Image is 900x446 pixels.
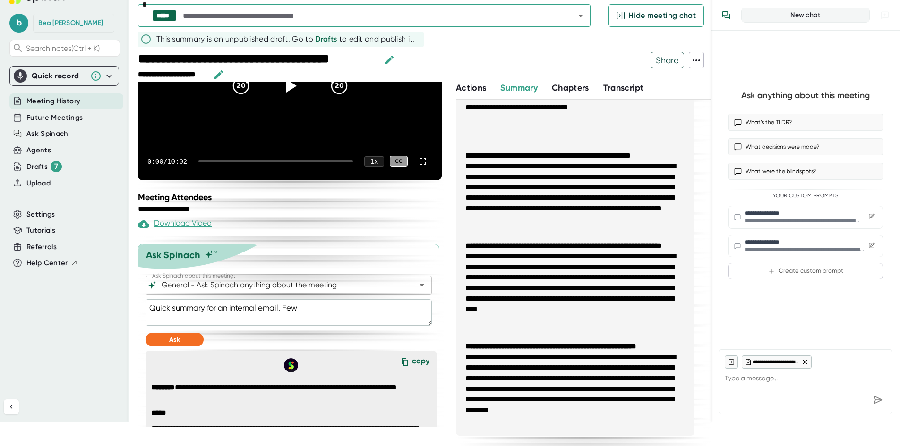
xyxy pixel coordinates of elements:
div: Quick record [32,71,86,81]
span: Transcript [603,83,644,93]
button: Meeting History [26,96,80,107]
button: Settings [26,209,55,220]
div: Download Video [138,219,212,230]
span: Search notes (Ctrl + K) [26,44,117,53]
div: CC [390,156,408,167]
button: Tutorials [26,225,55,236]
textarea: Quick summary for an internal email. F [146,299,432,326]
div: Ask Spinach [146,249,200,261]
div: Send message [869,391,886,408]
div: Meeting Attendees [138,192,444,202]
div: This summary is an unpublished draft. Go to to edit and publish it. [156,34,415,45]
button: Share [651,52,684,68]
span: Summary [500,83,537,93]
div: Bea van den Heuvel [38,19,103,27]
span: Actions [456,83,486,93]
span: Drafts [315,34,337,43]
button: Help Center [26,258,78,269]
button: Future Meetings [26,112,83,123]
div: New chat [747,11,864,19]
span: Chapters [552,83,589,93]
span: Hide meeting chat [628,10,696,21]
button: Open [415,278,429,292]
button: Edit custom prompt [866,211,877,223]
span: b [9,14,28,33]
span: Share [651,52,684,68]
div: Your Custom Prompts [728,193,883,199]
button: What decisions were made? [728,138,883,155]
button: Actions [456,82,486,94]
button: Ask [146,333,204,346]
input: What can we do to help? [160,278,401,292]
button: Chapters [552,82,589,94]
button: What’s the TLDR? [728,114,883,131]
div: copy [412,356,429,369]
button: Agents [26,145,51,156]
div: Ask anything about this meeting [741,90,870,101]
div: Quick record [14,67,115,85]
span: Ask [169,336,180,344]
button: What were the blindspots? [728,163,883,180]
button: Upload [26,178,51,189]
button: Collapse sidebar [4,399,19,414]
div: 7 [51,161,62,172]
div: 1 x [364,156,384,167]
button: Create custom prompt [728,263,883,279]
button: Summary [500,82,537,94]
button: Referrals [26,242,57,252]
button: Drafts 7 [26,161,62,172]
button: Edit custom prompt [866,240,877,252]
button: Hide meeting chat [608,4,704,27]
button: Transcript [603,82,644,94]
button: Open [574,9,587,22]
button: Drafts [315,34,337,45]
button: Ask Spinach [26,128,69,139]
button: View conversation history [717,6,736,25]
div: 0:00 / 10:02 [147,158,187,165]
div: Drafts [26,161,62,172]
span: Help Center [26,258,68,269]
